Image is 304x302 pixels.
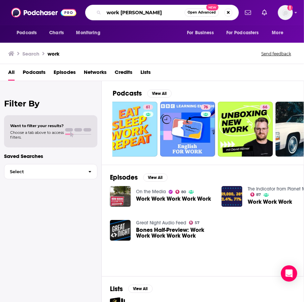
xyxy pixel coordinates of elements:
span: For Podcasters [226,28,259,38]
a: 66 [260,104,270,110]
span: Logged in as SolComms [278,5,293,20]
a: 57 [189,221,200,225]
button: Select [4,164,97,179]
button: open menu [182,26,222,39]
a: Charts [45,26,68,39]
a: EpisodesView All [110,173,168,182]
h2: Filter By [4,99,97,108]
a: 61 [143,104,153,110]
button: Send feedback [259,51,293,57]
span: 87 [256,193,261,196]
button: View All [143,174,168,182]
button: View All [147,89,172,98]
span: Monitoring [76,28,100,38]
div: Open Intercom Messenger [281,265,297,282]
span: For Business [187,28,214,38]
button: open menu [222,26,269,39]
a: Lists [140,67,151,81]
button: open menu [12,26,45,39]
span: Open Advanced [188,11,216,14]
h2: Lists [110,285,123,293]
img: Work Work Work [222,186,242,207]
h2: Podcasts [113,89,142,98]
a: Show notifications dropdown [259,7,270,18]
h3: Search [22,51,39,57]
button: Open AdvancedNew [185,8,219,17]
span: 61 [146,104,150,111]
button: View All [128,285,153,293]
a: 80 [175,190,186,194]
svg: Add a profile image [287,5,293,11]
span: Podcasts [17,28,37,38]
a: All [8,67,15,81]
a: Great Night Audio Feed [136,220,186,226]
span: Select [4,169,83,174]
a: Networks [84,67,107,81]
a: Work Work Work [248,199,292,205]
span: 80 [181,190,186,194]
span: More [272,28,284,38]
a: 76 [160,102,215,157]
img: Podchaser - Follow, Share and Rate Podcasts [11,6,76,19]
span: 66 [263,104,267,111]
a: Work Work Work Work Work [136,196,211,202]
span: Charts [49,28,64,38]
a: ListsView All [110,285,153,293]
span: 57 [195,221,199,224]
a: PodcastsView All [113,89,172,98]
div: Search podcasts, credits, & more... [85,5,239,20]
img: User Profile [278,5,293,20]
input: Search podcasts, credits, & more... [104,7,185,18]
img: Bones Half-Preview: Work Work Work Work Work [110,220,131,241]
a: Bones Half-Preview: Work Work Work Work Work [136,227,213,239]
p: Saved Searches [4,153,97,159]
img: Work Work Work Work Work [110,186,131,207]
a: Credits [115,67,132,81]
h3: work [47,51,59,57]
span: New [206,4,218,11]
button: open menu [71,26,109,39]
a: Episodes [54,67,76,81]
a: 87 [250,193,261,197]
span: 76 [204,104,208,111]
a: On the Media [136,189,166,195]
a: 66 [218,102,273,157]
a: Show notifications dropdown [242,7,254,18]
button: open menu [267,26,292,39]
a: 61 [102,102,157,157]
h2: Episodes [110,173,138,182]
span: Choose a tab above to access filters. [10,130,64,140]
span: Want to filter your results? [10,123,64,128]
a: Podcasts [23,67,45,81]
button: Show profile menu [278,5,293,20]
a: 76 [201,104,211,110]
